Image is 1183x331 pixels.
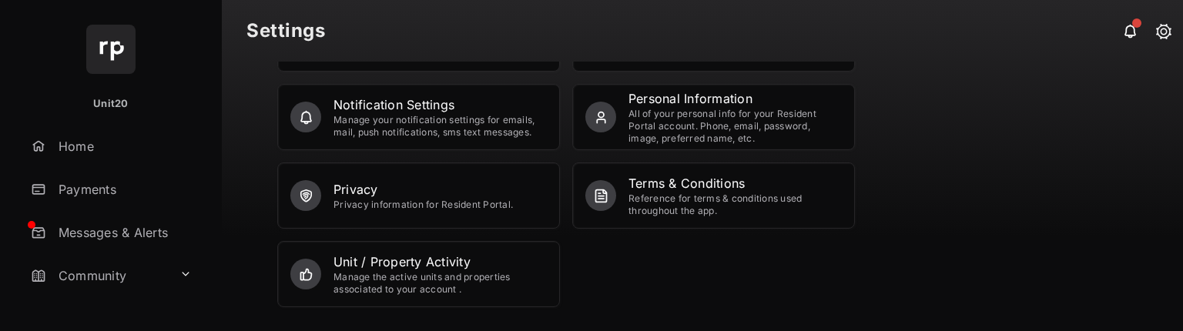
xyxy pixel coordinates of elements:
div: Reference for terms & conditions used throughout the app. [628,192,842,217]
div: All of your personal info for your Resident Portal account. Phone, email, password, image, prefer... [628,108,842,145]
div: Privacy information for Resident Portal. [333,199,513,211]
p: Unit20 [93,96,129,112]
div: Unit / Property Activity [333,252,547,271]
div: Notification Settings [333,95,547,114]
a: PrivacyPrivacy information for Resident Portal. [333,180,513,211]
div: Personal Information [628,89,842,108]
a: Terms & ConditionsReference for terms & conditions used throughout the app. [628,174,842,217]
a: Messages & Alerts [25,214,222,251]
a: Personal InformationAll of your personal info for your Resident Portal account. Phone, email, pas... [628,89,842,145]
strong: Settings [246,22,325,40]
a: Payments [25,171,222,208]
a: Notification SettingsManage your notification settings for emails, mail, push notifications, sms ... [333,95,547,139]
div: Privacy [333,180,513,199]
a: Home [25,128,222,165]
a: Community [25,257,173,294]
div: Manage your notification settings for emails, mail, push notifications, sms text messages. [333,114,547,139]
div: Terms & Conditions [628,174,842,192]
img: svg+xml;base64,PHN2ZyB4bWxucz0iaHR0cDovL3d3dy53My5vcmcvMjAwMC9zdmciIHdpZHRoPSI2NCIgaGVpZ2h0PSI2NC... [86,25,136,74]
div: Manage the active units and properties associated to your account . [333,271,547,296]
a: Unit / Property ActivityManage the active units and properties associated to your account . [333,252,547,296]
